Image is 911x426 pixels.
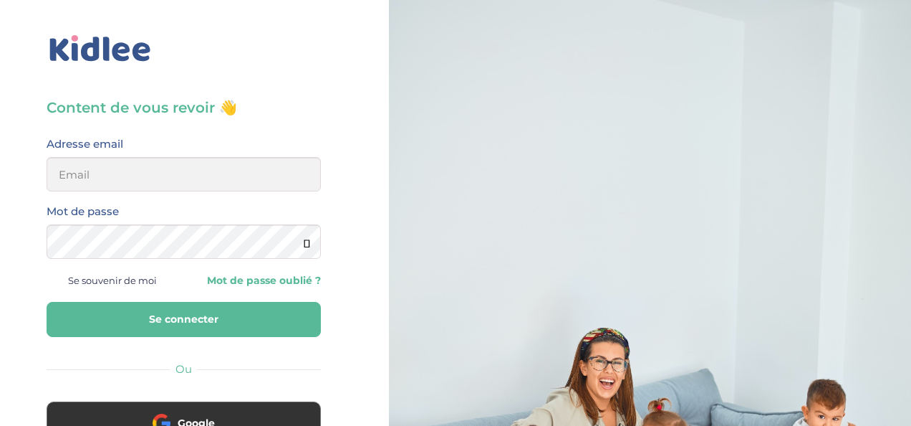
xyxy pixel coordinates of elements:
button: Se connecter [47,302,321,337]
input: Email [47,157,321,191]
span: Ou [175,362,192,376]
span: Se souvenir de moi [68,271,157,290]
label: Adresse email [47,135,123,153]
a: Mot de passe oublié ? [194,274,320,288]
label: Mot de passe [47,202,119,221]
img: logo_kidlee_bleu [47,32,154,65]
h3: Content de vous revoir 👋 [47,98,321,118]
